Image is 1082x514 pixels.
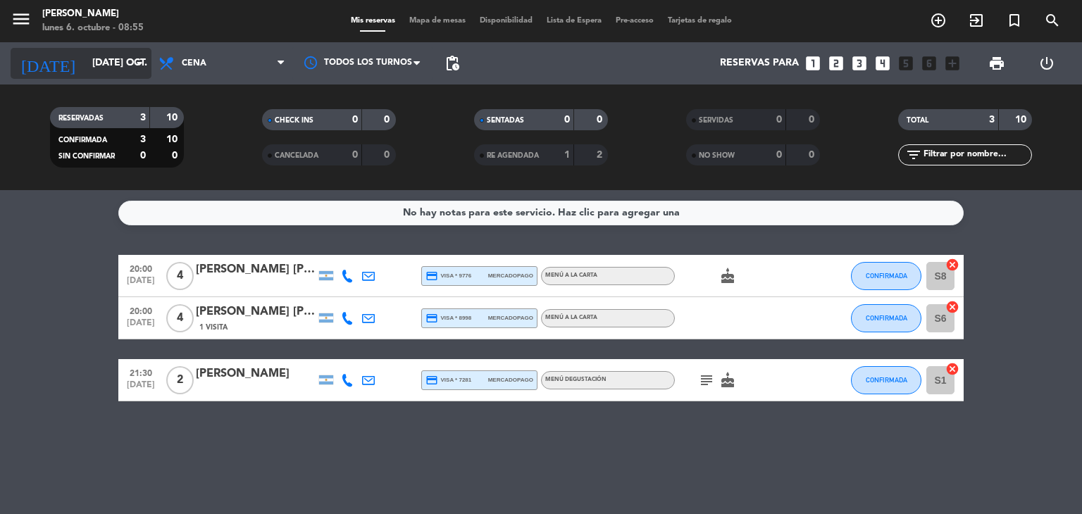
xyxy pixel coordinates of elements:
[719,372,736,389] i: cake
[425,270,438,282] i: credit_card
[488,271,533,280] span: mercadopago
[804,54,822,73] i: looks_one
[866,272,907,280] span: CONFIRMADA
[166,134,180,144] strong: 10
[123,364,158,380] span: 21:30
[123,276,158,292] span: [DATE]
[922,147,1031,163] input: Filtrar por nombre...
[989,115,995,125] strong: 3
[699,152,735,159] span: NO SHOW
[11,48,85,79] i: [DATE]
[42,7,144,21] div: [PERSON_NAME]
[943,54,962,73] i: add_box
[609,17,661,25] span: Pre-acceso
[425,374,438,387] i: credit_card
[473,17,540,25] span: Disponibilidad
[720,58,799,69] span: Reservas para
[873,54,892,73] i: looks_4
[425,270,471,282] span: visa * 9776
[564,115,570,125] strong: 0
[275,117,313,124] span: CHECK INS
[58,115,104,122] span: RESERVADAS
[897,54,915,73] i: looks_5
[945,258,959,272] i: cancel
[540,17,609,25] span: Lista de Espera
[166,304,194,332] span: 4
[905,146,922,163] i: filter_list
[1006,12,1023,29] i: turned_in_not
[131,55,148,72] i: arrow_drop_down
[487,152,539,159] span: RE AGENDADA
[866,376,907,384] span: CONFIRMADA
[384,115,392,125] strong: 0
[488,313,533,322] span: mercadopago
[809,150,817,160] strong: 0
[123,260,158,276] span: 20:00
[352,115,358,125] strong: 0
[425,312,471,325] span: visa * 8998
[352,150,358,160] strong: 0
[344,17,402,25] span: Mis reservas
[597,150,605,160] strong: 2
[850,54,869,73] i: looks_3
[58,137,107,144] span: CONFIRMADA
[1015,115,1029,125] strong: 10
[945,362,959,376] i: cancel
[403,205,680,221] div: No hay notas para este servicio. Haz clic para agregar una
[597,115,605,125] strong: 0
[1021,42,1071,84] div: LOG OUT
[719,268,736,284] i: cake
[182,58,206,68] span: Cena
[123,380,158,396] span: [DATE]
[930,12,947,29] i: add_circle_outline
[172,151,180,161] strong: 0
[140,151,146,161] strong: 0
[809,115,817,125] strong: 0
[166,262,194,290] span: 4
[11,8,32,30] i: menu
[866,314,907,322] span: CONFIRMADA
[123,318,158,334] span: [DATE]
[564,150,570,160] strong: 1
[945,300,959,314] i: cancel
[699,117,733,124] span: SERVIDAS
[545,272,597,278] span: MENÚ A LA CARTA
[827,54,845,73] i: looks_two
[196,261,316,279] div: [PERSON_NAME] [PERSON_NAME]
[920,54,938,73] i: looks_6
[1044,12,1061,29] i: search
[776,115,782,125] strong: 0
[275,152,318,159] span: CANCELADA
[140,113,146,123] strong: 3
[487,117,524,124] span: SENTADAS
[968,12,985,29] i: exit_to_app
[661,17,739,25] span: Tarjetas de regalo
[42,21,144,35] div: lunes 6. octubre - 08:55
[196,365,316,383] div: [PERSON_NAME]
[425,374,471,387] span: visa * 7281
[776,150,782,160] strong: 0
[425,312,438,325] i: credit_card
[698,372,715,389] i: subject
[166,366,194,394] span: 2
[545,377,607,382] span: MENÚ DEGUSTACIÓN
[545,315,597,320] span: MENÚ A LA CARTA
[199,322,228,333] span: 1 Visita
[488,375,533,384] span: mercadopago
[402,17,473,25] span: Mapa de mesas
[58,153,115,160] span: SIN CONFIRMAR
[123,302,158,318] span: 20:00
[1038,55,1055,72] i: power_settings_new
[988,55,1005,72] span: print
[907,117,928,124] span: TOTAL
[196,303,316,321] div: [PERSON_NAME] [PERSON_NAME]
[444,55,461,72] span: pending_actions
[166,113,180,123] strong: 10
[140,134,146,144] strong: 3
[384,150,392,160] strong: 0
